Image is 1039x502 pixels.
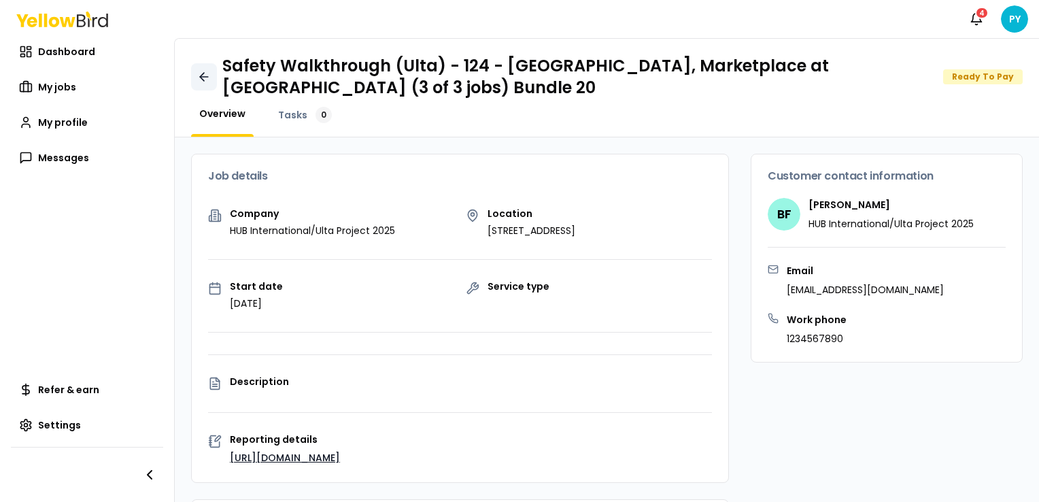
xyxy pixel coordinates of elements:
[943,69,1023,84] div: Ready To Pay
[808,198,974,212] h4: [PERSON_NAME]
[230,209,395,218] p: Company
[38,45,95,58] span: Dashboard
[11,376,163,403] a: Refer & earn
[768,171,1006,182] h3: Customer contact information
[808,217,974,231] p: HUB International/Ulta Project 2025
[11,73,163,101] a: My jobs
[230,282,283,291] p: Start date
[1001,5,1028,33] span: PY
[787,332,847,346] p: 1234567890
[191,107,254,120] a: Overview
[230,224,395,237] p: HUB International/Ulta Project 2025
[270,107,340,123] a: Tasks0
[199,107,245,120] span: Overview
[38,80,76,94] span: My jobs
[11,144,163,171] a: Messages
[787,264,944,278] h3: Email
[11,412,163,439] a: Settings
[222,55,932,99] h1: Safety Walkthrough (Ulta) - 124 - [GEOGRAPHIC_DATA], Marketplace at [GEOGRAPHIC_DATA] (3 of 3 job...
[316,107,332,123] div: 0
[488,224,575,237] p: [STREET_ADDRESS]
[230,377,712,386] p: Description
[975,7,989,19] div: 4
[230,435,712,444] p: Reporting details
[278,108,307,122] span: Tasks
[38,151,89,165] span: Messages
[488,209,575,218] p: Location
[38,383,99,397] span: Refer & earn
[11,109,163,136] a: My profile
[208,171,712,182] h3: Job details
[787,313,847,327] h3: Work phone
[230,297,283,310] p: [DATE]
[488,282,549,291] p: Service type
[787,283,944,297] p: [EMAIL_ADDRESS][DOMAIN_NAME]
[768,198,800,231] span: BF
[11,38,163,65] a: Dashboard
[38,116,88,129] span: My profile
[963,5,990,33] button: 4
[38,418,81,432] span: Settings
[230,451,340,465] a: [URL][DOMAIN_NAME]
